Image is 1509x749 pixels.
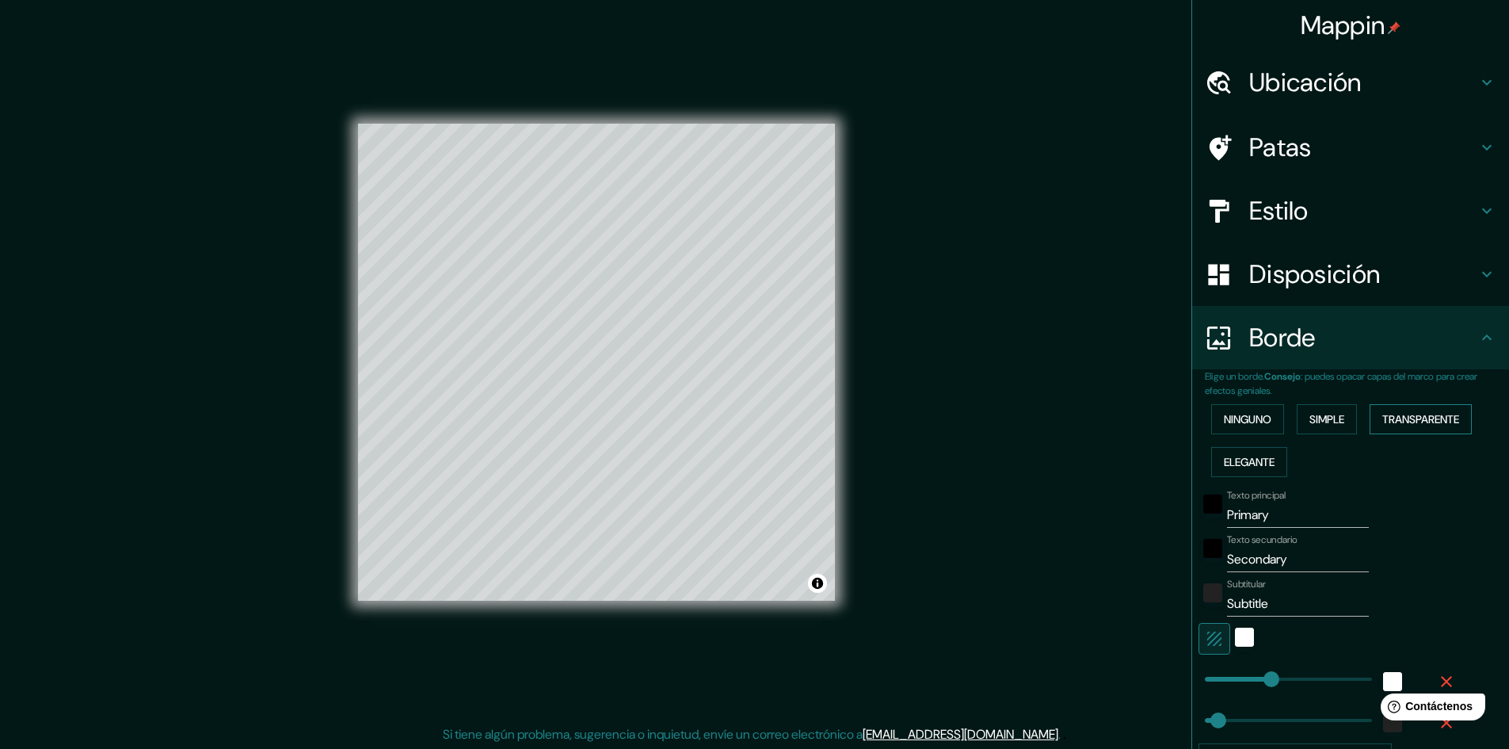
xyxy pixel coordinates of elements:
div: Borde [1192,306,1509,369]
img: pin-icon.png [1388,21,1400,34]
font: Simple [1309,412,1344,426]
button: Transparente [1370,404,1472,434]
button: blanco [1383,672,1402,691]
button: Elegante [1211,447,1287,477]
font: Mappin [1301,9,1385,42]
font: Borde [1249,321,1316,354]
button: color-222222 [1203,583,1222,602]
font: Elegante [1224,455,1275,469]
font: Si tiene algún problema, sugerencia o inquietud, envíe un correo electrónico a [443,726,863,743]
font: . [1058,726,1061,743]
font: : puedes opacar capas del marco para crear efectos geniales. [1205,370,1477,397]
font: Ubicación [1249,66,1362,99]
font: Patas [1249,131,1312,164]
font: Texto principal [1227,489,1286,502]
font: Elige un borde. [1205,370,1264,383]
font: Texto secundario [1227,533,1298,546]
font: Ninguno [1224,412,1271,426]
a: [EMAIL_ADDRESS][DOMAIN_NAME] [863,726,1058,743]
font: . [1061,725,1063,743]
iframe: Lanzador de widgets de ayuda [1368,687,1492,732]
button: Activar o desactivar atribución [808,574,827,593]
div: Patas [1192,116,1509,179]
font: Estilo [1249,194,1309,227]
font: Disposición [1249,258,1380,291]
button: Simple [1297,404,1357,434]
div: Estilo [1192,179,1509,243]
div: Ubicación [1192,51,1509,114]
font: Subtitular [1227,578,1266,590]
div: Disposición [1192,243,1509,306]
font: Transparente [1382,412,1459,426]
font: Consejo [1264,370,1301,383]
button: negro [1203,495,1222,514]
button: negro [1203,539,1222,558]
font: . [1063,725,1066,743]
button: blanco [1235,628,1254,647]
button: Ninguno [1211,404,1284,434]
